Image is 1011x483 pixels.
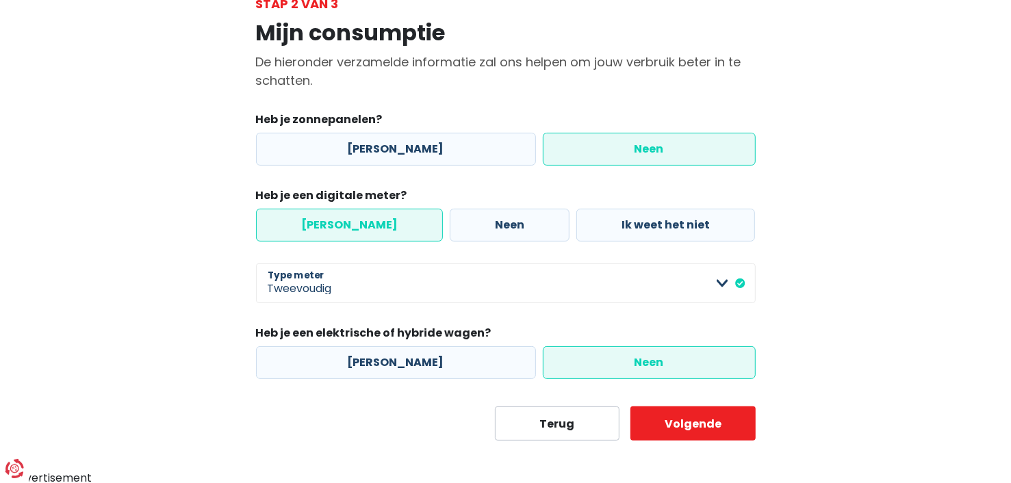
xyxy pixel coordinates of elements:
p: De hieronder verzamelde informatie zal ons helpen om jouw verbruik beter in te schatten. [256,53,756,90]
label: Neen [543,133,756,166]
button: Volgende [630,406,756,441]
legend: Heb je zonnepanelen? [256,112,756,133]
button: Terug [495,406,620,441]
h1: Mijn consumptie [256,20,756,46]
label: Neen [543,346,756,379]
label: [PERSON_NAME] [256,346,536,379]
legend: Heb je een elektrische of hybride wagen? [256,325,756,346]
label: [PERSON_NAME] [256,209,443,241]
label: [PERSON_NAME] [256,133,536,166]
label: Neen [450,209,570,241]
label: Ik weet het niet [576,209,755,241]
legend: Heb je een digitale meter? [256,187,756,209]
